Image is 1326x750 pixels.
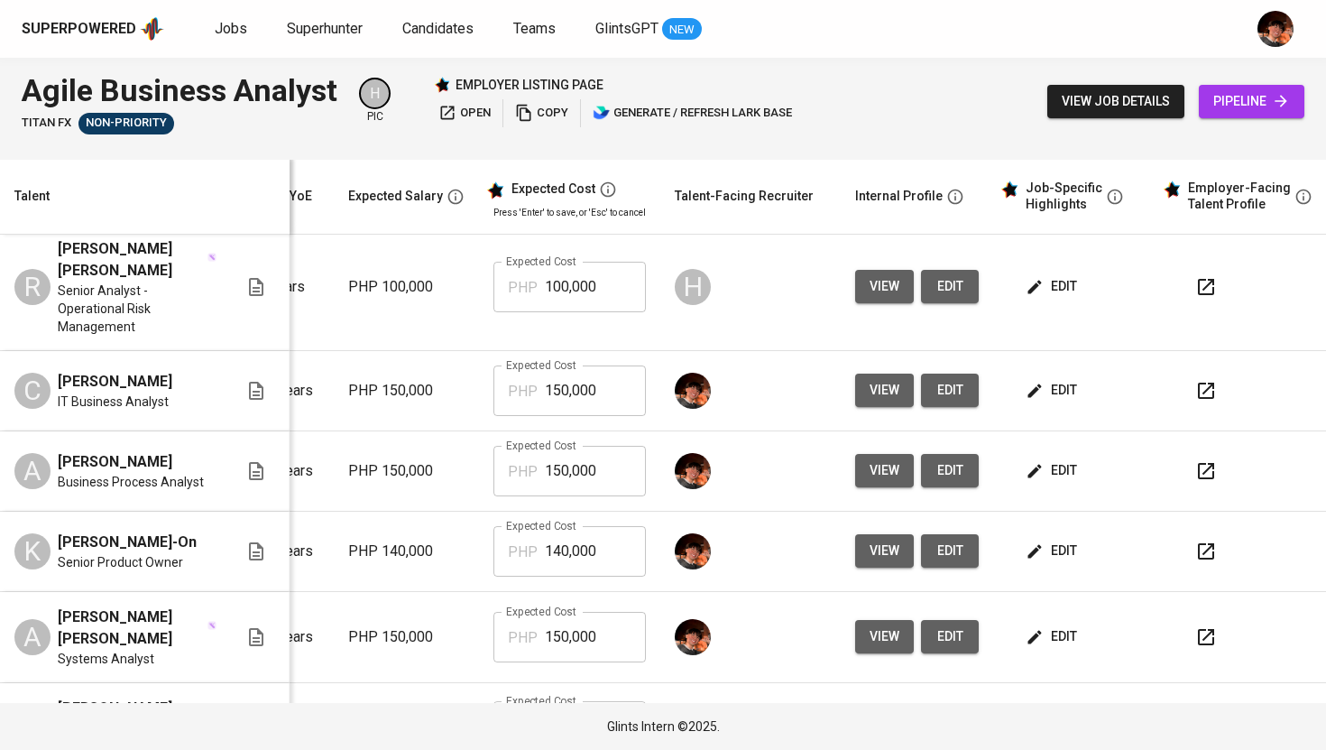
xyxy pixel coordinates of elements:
[1029,625,1077,648] span: edit
[58,371,172,393] span: [PERSON_NAME]
[1188,181,1291,212] div: Employer-Facing Talent Profile
[140,15,164,42] img: app logo
[207,253,216,262] img: magic_wand.svg
[595,18,702,41] a: GlintsGPT NEW
[1022,270,1084,303] button: edit
[513,18,559,41] a: Teams
[593,103,792,124] span: generate / refresh lark base
[675,453,711,489] img: diemas@glints.com
[348,460,465,482] p: PHP 150,000
[22,15,164,42] a: Superpoweredapp logo
[14,185,50,208] div: Talent
[215,18,251,41] a: Jobs
[921,454,979,487] button: edit
[434,99,495,127] button: open
[287,18,366,41] a: Superhunter
[402,18,477,41] a: Candidates
[58,451,172,473] span: [PERSON_NAME]
[515,103,568,124] span: copy
[513,20,556,37] span: Teams
[870,540,899,562] span: view
[359,78,391,109] div: H
[508,542,538,563] p: PHP
[287,20,363,37] span: Superhunter
[675,533,711,569] img: diemas@glints.com
[58,238,206,282] span: [PERSON_NAME] [PERSON_NAME]
[1022,374,1084,407] button: edit
[935,540,964,562] span: edit
[14,269,51,305] div: R
[359,78,391,125] div: pic
[588,99,797,127] button: lark generate / refresh lark base
[935,275,964,298] span: edit
[1163,181,1181,199] img: glints_star.svg
[493,206,646,219] p: Press 'Enter' to save, or 'Esc' to cancel
[58,650,154,668] span: Systems Analyst
[511,181,595,198] div: Expected Cost
[921,374,979,407] button: edit
[1029,275,1077,298] span: edit
[22,115,71,132] span: Titan FX
[456,76,603,94] p: employer listing page
[921,620,979,653] button: edit
[593,104,611,122] img: lark
[1022,454,1084,487] button: edit
[870,625,899,648] span: view
[1029,379,1077,402] span: edit
[1213,90,1290,113] span: pipeline
[508,277,538,299] p: PHP
[1029,459,1077,482] span: edit
[870,379,899,402] span: view
[78,115,174,132] span: Non-Priority
[855,374,914,407] button: view
[1022,534,1084,568] button: edit
[508,627,538,649] p: PHP
[855,620,914,653] button: view
[348,626,465,648] p: PHP 150,000
[1000,181,1018,199] img: glints_star.svg
[22,19,136,40] div: Superpowered
[855,270,914,303] button: view
[595,20,658,37] span: GlintsGPT
[662,21,702,39] span: NEW
[935,379,964,402] span: edit
[402,20,474,37] span: Candidates
[511,99,573,127] button: copy
[675,373,711,409] img: diemas@glints.com
[14,619,51,655] div: A
[935,625,964,648] span: edit
[855,534,914,568] button: view
[58,282,216,336] span: Senior Analyst - Operational Risk Management
[215,20,247,37] span: Jobs
[1199,85,1304,118] a: pipeline
[1257,11,1294,47] img: diemas@glints.com
[921,270,979,303] button: edit
[935,459,964,482] span: edit
[348,541,465,562] p: PHP 140,000
[870,459,899,482] span: view
[438,103,491,124] span: open
[921,534,979,568] button: edit
[675,185,814,208] div: Talent-Facing Recruiter
[1029,540,1077,562] span: edit
[1062,90,1170,113] span: view job details
[348,380,465,402] p: PHP 150,000
[58,553,183,571] span: Senior Product Owner
[1047,85,1184,118] button: view job details
[14,533,51,569] div: K
[1022,620,1084,653] button: edit
[1026,181,1102,212] div: Job-Specific Highlights
[675,619,711,655] img: diemas@glints.com
[78,113,174,134] div: Talent(s) in Pipeline’s Final Stages
[870,275,899,298] span: view
[434,77,450,93] img: Glints Star
[348,276,465,298] p: PHP 100,000
[855,185,943,208] div: Internal Profile
[855,454,914,487] button: view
